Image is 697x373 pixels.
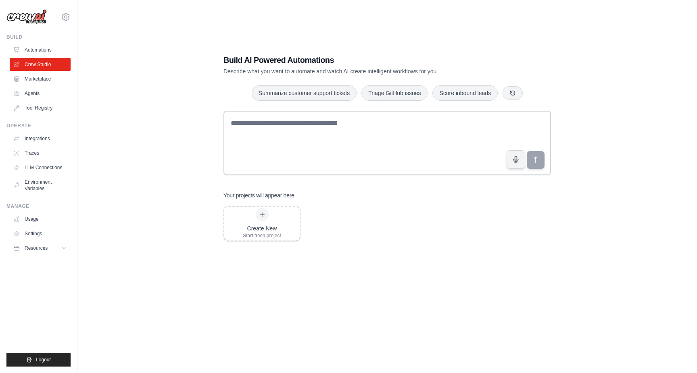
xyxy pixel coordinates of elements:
div: Manage [6,203,71,209]
button: Triage GitHub issues [361,85,428,101]
a: Settings [10,227,71,240]
span: Logout [36,356,51,363]
div: Create New [243,224,281,232]
a: Marketplace [10,73,71,85]
a: Environment Variables [10,176,71,195]
a: Usage [10,213,71,226]
h3: Your projects will appear here [223,191,294,199]
a: Tool Registry [10,102,71,114]
button: Get new suggestions [503,86,523,100]
button: Logout [6,353,71,367]
h1: Build AI Powered Automations [223,54,495,66]
button: Score inbound leads [432,85,498,101]
a: LLM Connections [10,161,71,174]
a: Agents [10,87,71,100]
div: Operate [6,122,71,129]
span: Resources [25,245,48,251]
div: Start fresh project [243,232,281,239]
button: Summarize customer support tickets [252,85,357,101]
p: Describe what you want to automate and watch AI create intelligent workflows for you [223,67,495,75]
img: Logo [6,9,47,25]
a: Integrations [10,132,71,145]
a: Automations [10,44,71,56]
div: Build [6,34,71,40]
a: Crew Studio [10,58,71,71]
button: Resources [10,242,71,255]
a: Traces [10,147,71,160]
button: Click to speak your automation idea [507,150,525,169]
